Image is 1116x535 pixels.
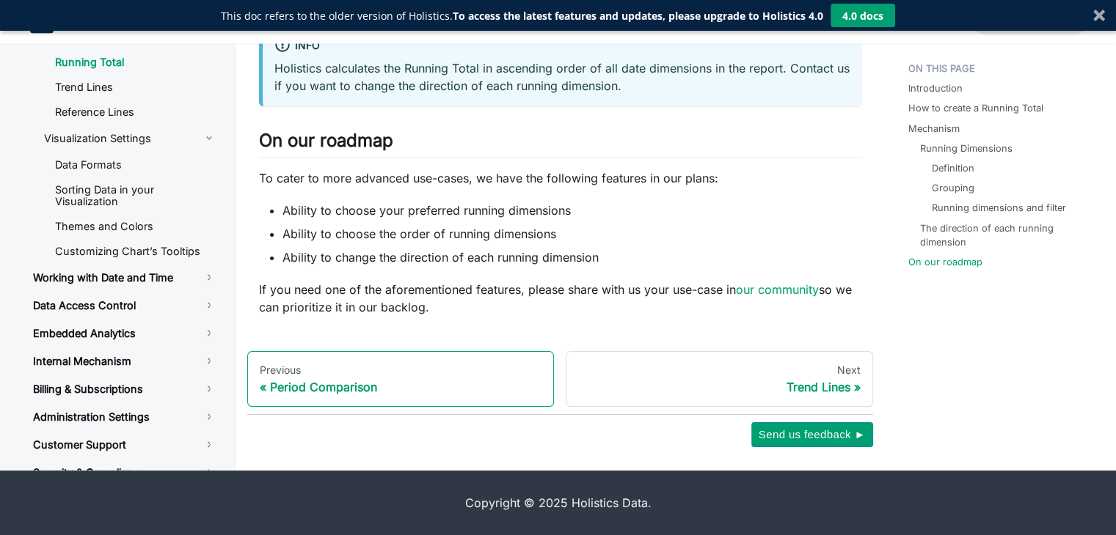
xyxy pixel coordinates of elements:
a: Data Access Control [21,293,228,318]
div: Period Comparison [260,380,542,394]
a: NextTrend Lines [566,351,873,407]
li: Ability to choose your preferred running dimensions [282,202,861,219]
a: Definition [932,161,974,175]
a: Embedded Analytics [21,321,228,346]
strong: To access the latest features and updates, please upgrade to Holistics 4.0 [453,9,823,23]
div: Previous [260,364,542,377]
a: Sorting Data in your Visualization [43,179,228,213]
a: How to create a Running Total [908,101,1043,115]
div: This doc refers to the older version of Holistics.To access the latest features and updates, plea... [221,8,823,23]
p: This doc refers to the older version of Holistics. [221,8,823,23]
a: Introduction [908,81,963,95]
a: Running Dimensions [920,141,1013,155]
a: Running Total [43,51,228,73]
p: Holistics calculates the Running Total in ascending order of all date dimensions in the report. C... [274,59,850,95]
a: Security & Compliance [21,460,228,485]
a: Billing & Subscriptions [21,377,228,402]
div: Trend Lines [578,380,861,394]
button: Send us feedback ► [751,422,873,447]
a: Trend Lines [43,76,228,98]
a: Internal Mechanism [21,349,228,374]
a: PreviousPeriod Comparison [247,351,555,407]
div: Next [578,364,861,377]
span: Send us feedback ► [759,425,866,444]
a: Visualization Settings [32,126,228,151]
nav: Docs pages [247,351,873,407]
li: Ability to choose the order of running dimensions [282,225,861,243]
div: info [274,37,850,56]
a: HolisticsHolistics Docs (3.0) [30,10,169,34]
button: 4.0 docs [831,4,895,27]
a: Working with Date and Time [21,265,228,290]
a: The direction of each running dimension [920,221,1078,249]
a: Running dimensions and filter [932,201,1066,215]
a: Customer Support [21,432,228,457]
a: Themes and Colors [43,215,228,237]
a: Administration Settings [21,405,228,429]
a: Grouping [932,181,974,195]
a: Data Formats [43,154,228,176]
a: On our roadmap [908,255,982,269]
li: Ability to change the direction of each running dimension [282,248,861,266]
p: If you need one of the aforementioned features, please share with us your use-case in so we can p... [259,281,861,316]
div: Copyright © 2025 Holistics Data. [86,494,1031,512]
a: Customizing Chart’s Tooltips [43,240,228,262]
h2: On our roadmap [259,130,861,158]
a: our community [736,282,819,297]
a: Mechanism [908,122,960,136]
p: To cater to more advanced use-cases, we have the following features in our plans: [259,169,861,187]
a: Reference Lines [43,101,228,123]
